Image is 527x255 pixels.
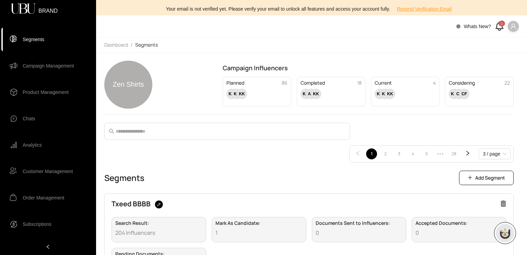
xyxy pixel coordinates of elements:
[459,171,514,185] button: Add Segment
[391,3,457,14] button: Resend Verification Email
[215,221,303,226] span: Mark As Candidate :
[380,148,391,159] li: 2
[408,149,418,159] a: 4
[104,41,128,48] span: Dashboard
[479,148,511,159] div: Page Size
[223,63,514,73] h5: Campaign Influencers
[415,230,503,236] span: 0
[135,41,158,48] span: Segments
[433,81,436,85] span: 4
[475,174,505,182] span: Add Segment
[301,81,325,85] span: Completed
[449,149,459,159] a: 28
[104,172,144,183] h3: Segments
[366,149,377,159] a: 1
[407,148,418,159] li: 4
[449,81,475,85] span: Considering
[38,8,58,10] span: BRAND
[464,24,491,29] span: Whats New?
[435,148,446,159] span: •••
[483,149,506,159] span: 3 / page
[113,79,144,90] span: Zen Shirts
[468,175,472,180] span: plus
[282,81,288,85] span: 86
[357,81,362,85] span: 18
[23,112,35,125] span: Chats
[226,89,237,99] div: KK
[462,148,473,159] li: Next Page
[459,89,469,99] div: CF
[215,230,303,236] span: 1
[397,5,452,13] span: Resend Verification Email
[449,89,459,99] div: KK
[504,81,510,85] span: 22
[366,148,377,159] li: 1
[23,165,73,178] span: Customer Management
[394,148,405,159] li: 3
[232,89,242,99] div: KK
[375,81,392,85] span: Current
[226,81,244,85] span: Planned
[352,148,363,159] li: Previous Page
[23,191,64,205] span: Order Management
[100,3,523,14] div: Your email is not verified yet. Please verify your email to unlock all features and access your a...
[421,148,432,159] li: 5
[115,230,202,236] span: 204 Influencers
[311,89,321,99] div: KK
[23,217,51,231] span: Subscriptions
[23,138,42,152] span: Analytics
[415,221,503,226] span: Accepted Documents :
[355,150,361,156] span: left
[385,89,395,99] div: KK
[316,221,403,226] span: Documents Sent to Influencers :
[306,89,316,99] div: AA
[498,226,512,240] img: chatboticon-C4A3G2IU.png
[23,85,69,99] span: Product Management
[380,149,390,159] a: 2
[380,89,390,99] div: KK
[394,149,404,159] a: 3
[23,59,74,73] span: Campaign Management
[352,148,363,159] button: left
[316,230,403,236] span: 0
[465,150,470,156] span: right
[499,21,505,26] div: 1
[237,89,247,99] div: KK
[46,244,50,249] span: left
[112,201,163,209] span: Txeed BBBB
[421,149,432,159] a: 5
[109,129,114,134] span: search
[448,148,459,159] li: 28
[301,89,311,99] div: KK
[375,89,385,99] div: KK
[462,148,473,159] button: right
[435,148,446,159] li: Next 5 Pages
[131,41,132,48] li: /
[510,23,516,29] span: user
[23,33,44,46] span: Segments
[454,89,464,99] div: CF
[115,221,202,226] span: Search Result :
